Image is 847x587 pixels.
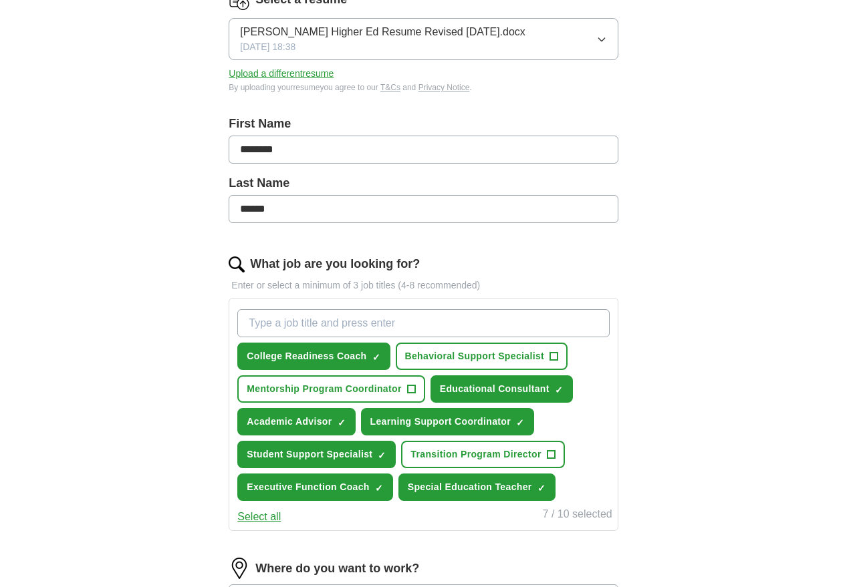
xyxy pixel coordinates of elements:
button: Upload a differentresume [229,67,334,81]
span: ✓ [555,385,563,395]
button: Student Support Specialist✓ [237,441,396,468]
img: location.png [229,558,250,579]
span: Learning Support Coordinator [370,415,511,429]
span: ✓ [375,483,383,494]
span: [PERSON_NAME] Higher Ed Resume Revised [DATE].docx [240,24,525,40]
span: Academic Advisor [247,415,332,429]
label: What job are you looking for? [250,255,420,273]
span: Special Education Teacher [408,480,532,494]
button: Select all [237,509,281,525]
a: T&Cs [380,83,400,92]
span: Educational Consultant [440,382,550,396]
input: Type a job title and press enter [237,309,609,337]
label: Last Name [229,174,618,192]
button: Mentorship Program Coordinator [237,375,425,403]
button: College Readiness Coach✓ [237,343,390,370]
a: Privacy Notice [418,83,470,92]
p: Enter or select a minimum of 3 job titles (4-8 recommended) [229,278,618,292]
button: Executive Function Coach✓ [237,473,392,501]
button: Academic Advisor✓ [237,408,355,435]
span: ✓ [537,483,546,494]
span: ✓ [338,417,346,428]
button: Educational Consultant✓ [431,375,573,403]
label: Where do you want to work? [255,560,419,578]
div: By uploading your resume you agree to our and . [229,81,618,93]
span: ✓ [378,450,386,461]
span: Mentorship Program Coordinator [247,382,401,396]
button: [PERSON_NAME] Higher Ed Resume Revised [DATE].docx[DATE] 18:38 [229,18,618,60]
button: Learning Support Coordinator✓ [361,408,534,435]
span: Student Support Specialist [247,447,372,461]
span: [DATE] 18:38 [240,40,295,54]
label: First Name [229,115,618,133]
span: Behavioral Support Specialist [405,349,545,363]
span: College Readiness Coach [247,349,366,363]
button: Special Education Teacher✓ [398,473,556,501]
span: ✓ [516,417,524,428]
span: ✓ [372,352,380,363]
button: Transition Program Director [401,441,564,468]
img: search.png [229,256,245,272]
span: Executive Function Coach [247,480,369,494]
span: Transition Program Director [410,447,541,461]
div: 7 / 10 selected [543,506,612,525]
button: Behavioral Support Specialist [396,343,568,370]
